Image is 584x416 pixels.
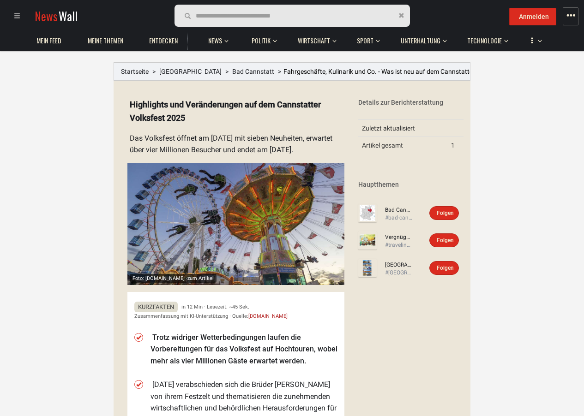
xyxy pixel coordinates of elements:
[358,137,447,154] td: Artikel gesamt
[35,7,58,24] span: News
[358,120,447,137] td: Zuletzt aktualisiert
[232,68,274,75] a: Bad Cannstatt
[149,36,178,45] span: Entdecken
[187,275,214,281] span: zum Artikel
[208,36,222,45] span: News
[358,98,464,107] div: Details zur Berichterstattung
[437,210,454,216] span: Folgen
[401,36,440,45] span: Unterhaltung
[357,36,373,45] span: Sport
[252,36,271,45] span: Politik
[385,214,413,222] div: #bad-cannstatt
[283,68,506,75] span: Fahrgeschäfte, Kulinarik und Co. - Was ist neu auf dem Cannstatter Volksfest?
[134,302,178,312] span: Kurzfakten
[396,28,447,50] button: Unterhaltung
[358,204,377,222] img: Profilbild von Bad Cannstatt
[298,36,330,45] span: Wirtschaft
[385,241,413,249] div: #traveling-[DATE]
[159,68,222,75] a: [GEOGRAPHIC_DATA]
[204,32,227,50] a: News
[385,261,413,269] a: [GEOGRAPHIC_DATA]
[385,206,413,214] a: Bad Cannstatt
[127,163,344,285] a: Foto: [DOMAIN_NAME] ·zum Artikel
[247,28,277,50] button: Politik
[463,28,508,50] button: Technologie
[36,36,61,45] span: Mein Feed
[352,32,378,50] a: Sport
[385,269,413,277] div: #[GEOGRAPHIC_DATA]
[35,7,78,24] a: NewsWall
[467,36,502,45] span: Technologie
[134,303,337,320] div: in 12 Min · Lesezeit: ~45 Sek. Zusammenfassung mit KI-Unterstützung · Quelle:
[358,259,377,277] img: Profilbild von Stuttgart
[204,28,231,50] button: News
[385,233,413,241] a: Vergnügungspark
[358,180,464,189] div: Hauptthemen
[352,28,380,50] button: Sport
[519,13,549,20] span: Anmelden
[247,32,275,50] a: Politik
[151,332,337,367] li: Trotz widriger Wetterbedingungen laufen die Vorbereitungen für das Volksfest auf Hochtouren, wobe...
[127,163,344,285] img: Vorschaubild von stuttgarter-nachrichten.de
[447,137,464,154] td: 1
[437,237,454,244] span: Folgen
[59,7,78,24] span: Wall
[293,32,335,50] a: Wirtschaft
[121,68,149,75] a: Startseite
[358,231,377,250] img: Profilbild von Vergnügungspark
[248,313,288,319] a: [DOMAIN_NAME]
[463,32,506,50] a: Technologie
[396,32,445,50] a: Unterhaltung
[293,28,337,50] button: Wirtschaft
[130,274,217,283] div: Foto: [DOMAIN_NAME] ·
[437,265,454,271] span: Folgen
[509,8,556,25] button: Anmelden
[88,36,123,45] span: Meine Themen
